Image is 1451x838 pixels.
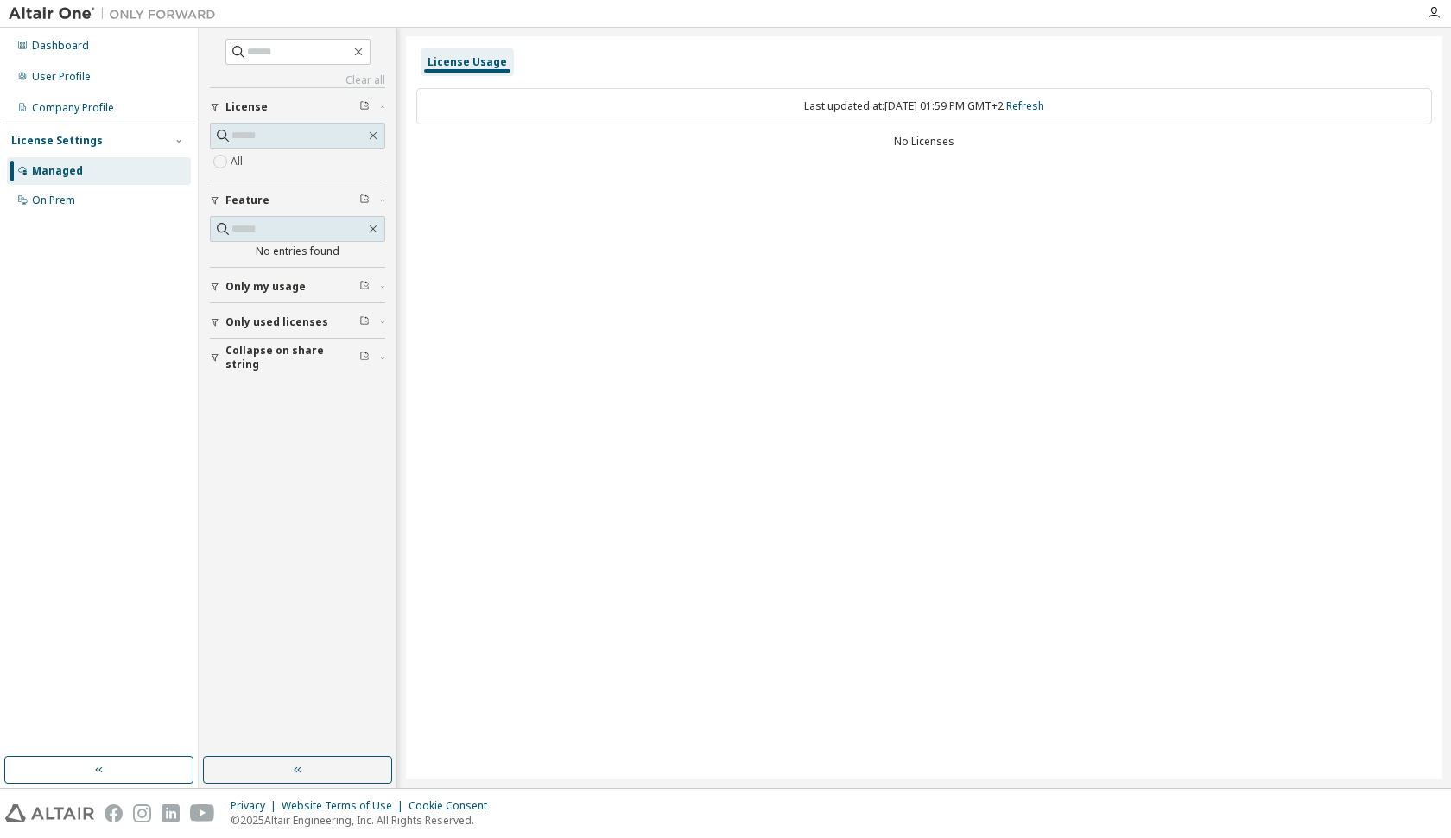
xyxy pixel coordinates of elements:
[359,100,370,114] span: Clear filter
[9,5,225,22] img: Altair One
[416,88,1432,124] div: Last updated at: [DATE] 01:59 PM GMT+2
[105,804,123,822] img: facebook.svg
[416,135,1432,149] div: No Licenses
[32,194,75,207] div: On Prem
[231,813,497,828] p: © 2025 Altair Engineering, Inc. All Rights Reserved.
[32,164,83,178] div: Managed
[190,804,215,822] img: youtube.svg
[210,73,385,87] a: Clear all
[231,799,282,813] div: Privacy
[231,151,246,172] label: All
[210,268,385,306] button: Only my usage
[32,39,89,53] div: Dashboard
[225,280,306,294] span: Only my usage
[210,303,385,341] button: Only used licenses
[428,55,507,69] div: License Usage
[359,280,370,294] span: Clear filter
[210,181,385,219] button: Feature
[225,194,269,207] span: Feature
[225,344,359,371] span: Collapse on share string
[225,315,328,329] span: Only used licenses
[11,134,103,148] div: License Settings
[210,339,385,377] button: Collapse on share string
[409,799,497,813] div: Cookie Consent
[359,315,370,329] span: Clear filter
[359,351,370,365] span: Clear filter
[162,804,180,822] img: linkedin.svg
[32,70,91,84] div: User Profile
[32,101,114,115] div: Company Profile
[133,804,151,822] img: instagram.svg
[282,799,409,813] div: Website Terms of Use
[210,244,385,258] div: No entries found
[225,100,268,114] span: License
[210,88,385,126] button: License
[1006,98,1044,113] a: Refresh
[359,194,370,207] span: Clear filter
[5,804,94,822] img: altair_logo.svg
